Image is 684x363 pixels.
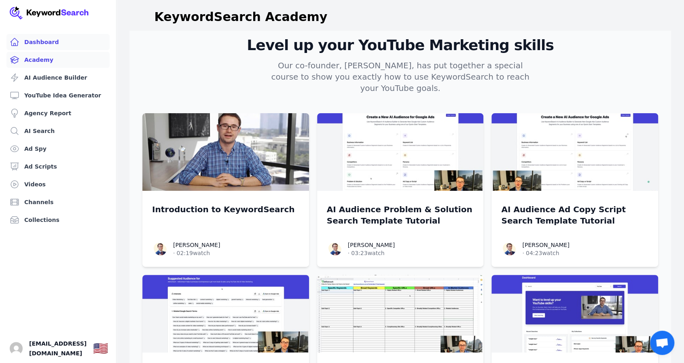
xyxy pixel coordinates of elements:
span: · [522,249,524,257]
a: [PERSON_NAME] [173,242,220,248]
a: Dashboard [6,34,110,50]
button: 🇺🇸 [93,340,108,357]
a: Videos [6,176,110,192]
p: Our co-founder, [PERSON_NAME], has put together a special course to show you exactly how to use K... [265,60,536,94]
a: Collections [6,212,110,228]
a: Channels [6,194,110,210]
a: AI Audience Problem & Solution Search Template Tutorial [327,204,474,226]
a: AI Search [6,123,110,139]
a: Open chat [650,331,674,355]
span: · [348,249,349,257]
a: Agency Report [6,105,110,121]
span: 02:19 watch [176,249,210,257]
a: Academy [6,52,110,68]
a: Ad Spy [6,141,110,157]
span: [EMAIL_ADDRESS][DOMAIN_NAME] [29,339,87,358]
span: 03:23 watch [351,249,384,257]
a: YouTube Idea Generator [6,87,110,103]
a: Ad Scripts [6,158,110,175]
img: Your Company [10,6,89,19]
a: AI Audience Builder [6,70,110,86]
a: [PERSON_NAME] [348,242,395,248]
span: · [173,249,175,257]
h2: Level up your YouTube Marketing skills [142,37,658,53]
a: AI Audience Ad Copy Script Search Template Tutorial [501,204,648,226]
a: Introduction to KeywordSearch [152,204,299,215]
span: 04:23 watch [526,249,559,257]
a: [PERSON_NAME] [522,242,569,248]
div: 🇺🇸 [93,341,108,356]
button: Open user button [10,342,23,355]
h1: KeywordSearch Academy [155,10,328,24]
